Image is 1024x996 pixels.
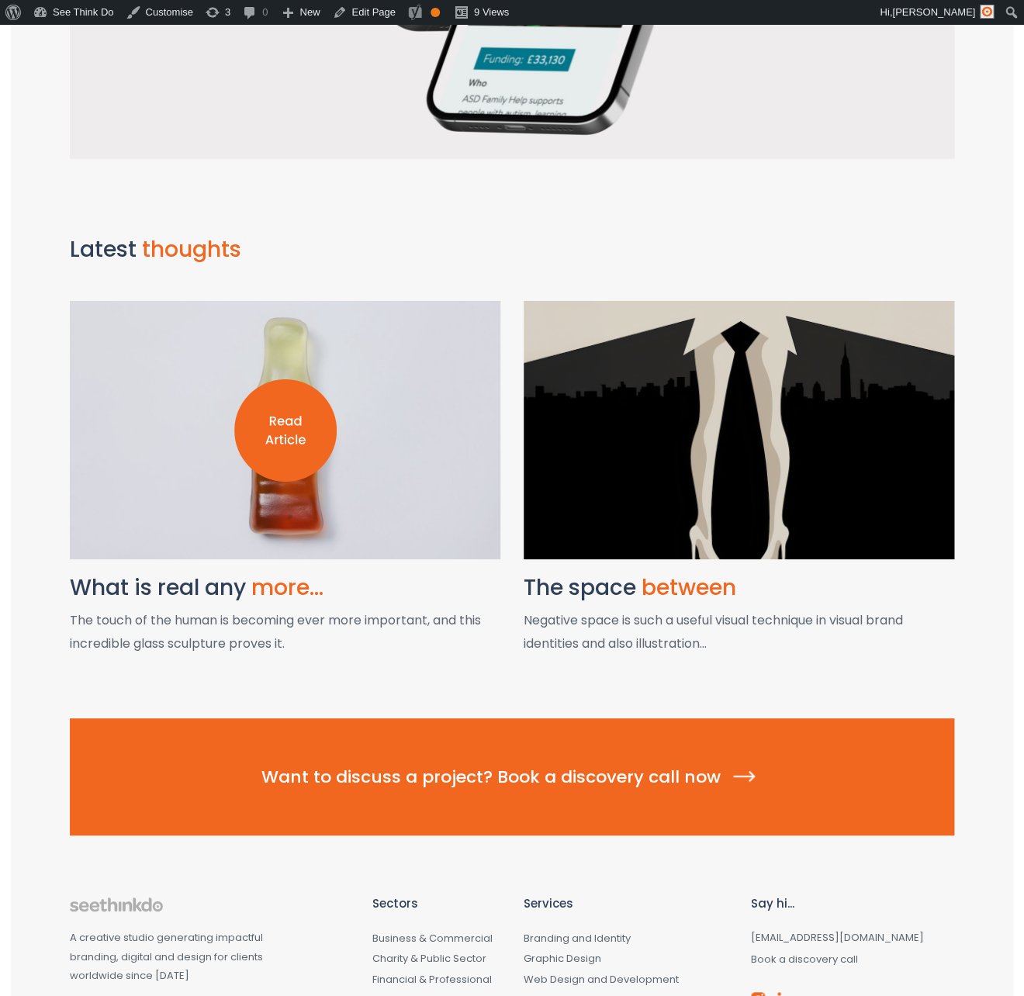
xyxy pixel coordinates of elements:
[524,972,679,987] a: Web Design and Development
[70,609,500,656] p: The touch of the human is becoming ever more important, and this incredible glass sculpture prove...
[569,572,636,603] span: space
[70,929,349,986] p: A creative studio generating impactful branding, digital and design for clients worldwide since [...
[261,765,763,789] span: Want to discuss a project? Book a discovery call now
[70,238,954,262] h2: Latest thoughts
[234,379,337,482] img: Read Article
[431,8,440,17] div: OK
[524,609,954,656] p: Negative space is such a useful visual technique in visual brand identities and also illustration...
[70,301,500,559] a: Read Article
[134,572,152,603] span: is
[372,951,486,966] a: Charity & Public Sector
[70,576,500,600] h2: What is real any more…
[70,897,163,911] img: footer-logo.png
[70,234,137,265] span: Latest
[205,572,246,603] span: any
[524,951,601,966] a: Graphic Design
[751,952,858,967] a: Book a discovery call
[642,572,736,603] span: between
[70,718,954,835] a: Want to discuss a project? Book a discovery call now
[524,576,954,600] h2: The space between
[372,931,493,946] a: Business & Commercial
[524,931,631,946] a: Branding and Identity
[524,897,728,911] h6: Services
[892,6,975,18] span: [PERSON_NAME]
[70,572,129,603] span: What
[751,897,955,911] h6: Say hi...
[142,234,241,265] span: thoughts
[372,972,492,987] a: Financial & Professional
[251,572,323,603] span: more…
[524,572,563,603] span: The
[751,930,924,945] a: [EMAIL_ADDRESS][DOMAIN_NAME]
[372,897,500,911] h6: Sectors
[157,572,199,603] span: real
